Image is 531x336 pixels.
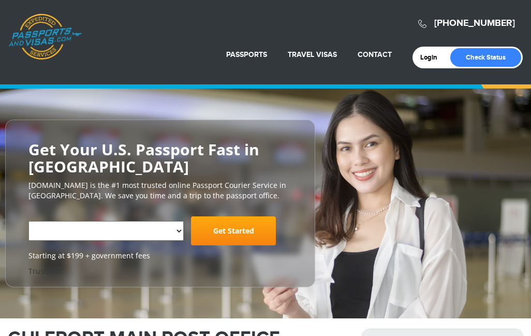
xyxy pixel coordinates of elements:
[28,266,62,276] a: Trustpilot
[358,50,392,59] a: Contact
[226,50,267,59] a: Passports
[288,50,337,59] a: Travel Visas
[450,48,521,67] a: Check Status
[28,251,292,261] span: Starting at $199 + government fees
[434,18,515,29] a: [PHONE_NUMBER]
[191,216,276,245] a: Get Started
[28,141,292,175] h2: Get Your U.S. Passport Fast in [GEOGRAPHIC_DATA]
[420,53,445,62] a: Login
[28,180,292,201] p: [DOMAIN_NAME] is the #1 most trusted online Passport Courier Service in [GEOGRAPHIC_DATA]. We sav...
[8,13,82,60] a: Passports & [DOMAIN_NAME]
